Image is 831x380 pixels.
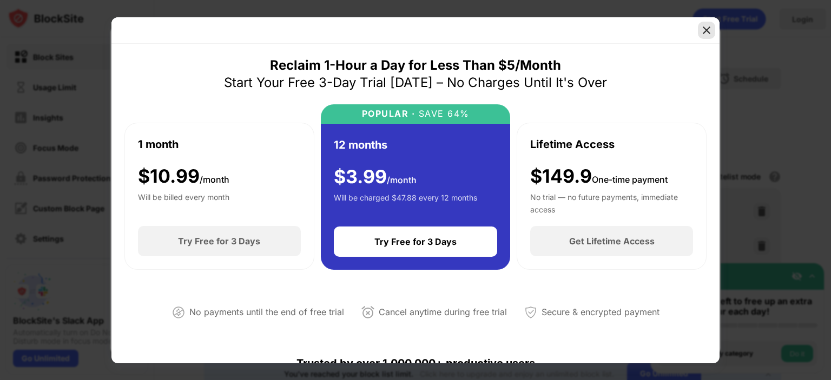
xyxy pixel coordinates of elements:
[592,174,668,185] span: One-time payment
[524,306,537,319] img: secured-payment
[334,192,477,214] div: Will be charged $47.88 every 12 months
[334,166,417,188] div: $ 3.99
[379,304,507,320] div: Cancel anytime during free trial
[138,165,229,188] div: $ 10.99
[374,236,457,247] div: Try Free for 3 Days
[270,57,561,74] div: Reclaim 1-Hour a Day for Less Than $5/Month
[200,174,229,185] span: /month
[224,74,607,91] div: Start Your Free 3-Day Trial [DATE] – No Charges Until It's Over
[415,109,470,119] div: SAVE 64%
[542,304,659,320] div: Secure & encrypted payment
[178,236,260,246] div: Try Free for 3 Days
[362,109,415,119] div: POPULAR ·
[530,136,615,152] div: Lifetime Access
[189,304,344,320] div: No payments until the end of free trial
[530,191,693,213] div: No trial — no future payments, immediate access
[172,306,185,319] img: not-paying
[569,236,655,246] div: Get Lifetime Access
[530,165,668,188] div: $149.9
[138,191,229,213] div: Will be billed every month
[138,136,179,152] div: 1 month
[387,175,417,185] span: /month
[361,306,374,319] img: cancel-anytime
[334,137,387,153] div: 12 months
